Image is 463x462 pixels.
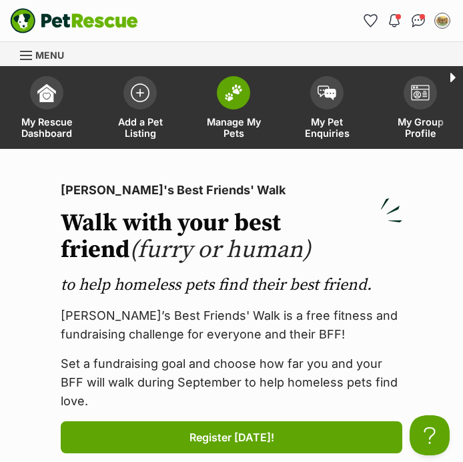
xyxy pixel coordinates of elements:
a: Menu [20,42,73,66]
img: logo-e224e6f780fb5917bec1dbf3a21bbac754714ae5b6737aabdf751b685950b380.svg [10,8,138,33]
a: Manage My Pets [187,69,280,149]
span: (furry or human) [129,235,311,265]
iframe: Help Scout Beacon - Open [410,415,450,455]
img: pet-enquiries-icon-7e3ad2cf08bfb03b45e93fb7055b45f3efa6380592205ae92323e6603595dc1f.svg [318,85,336,100]
a: My Pet Enquiries [280,69,374,149]
ul: Account quick links [360,10,453,31]
p: to help homeless pets find their best friend. [61,274,402,296]
img: add-pet-listing-icon-0afa8454b4691262ce3f59096e99ab1cd57d4a30225e0717b998d2c9b9846f56.svg [131,83,149,102]
span: Register [DATE]! [189,429,274,445]
a: Conversations [408,10,429,31]
p: [PERSON_NAME]’s Best Friends' Walk is a free fitness and fundraising challenge for everyone and t... [61,306,402,344]
img: Janita Bettio profile pic [436,14,449,27]
a: Add a Pet Listing [93,69,187,149]
a: PetRescue [10,8,138,33]
h2: Walk with your best friend [61,210,402,264]
img: group-profile-icon-3fa3cf56718a62981997c0bc7e787c4b2cf8bcc04b72c1350f741eb67cf2f40e.svg [411,85,430,101]
img: notifications-46538b983faf8c2785f20acdc204bb7945ddae34d4c08c2a6579f10ce5e182be.svg [389,14,400,27]
a: Favourites [360,10,381,31]
button: My account [432,10,453,31]
a: Register [DATE]! [61,421,402,453]
button: Notifications [384,10,405,31]
span: My Rescue Dashboard [17,116,77,139]
span: Menu [35,49,64,61]
p: Set a fundraising goal and choose how far you and your BFF will walk during September to help hom... [61,355,402,411]
img: manage-my-pets-icon-02211641906a0b7f246fdf0571729dbe1e7629f14944591b6c1af311fb30b64b.svg [224,84,243,101]
span: Manage My Pets [203,116,264,139]
img: dashboard-icon-eb2f2d2d3e046f16d808141f083e7271f6b2e854fb5c12c21221c1fb7104beca.svg [37,83,56,102]
p: [PERSON_NAME]'s Best Friends' Walk [61,181,402,200]
span: My Group Profile [390,116,450,139]
span: Add a Pet Listing [110,116,170,139]
span: My Pet Enquiries [297,116,357,139]
img: chat-41dd97257d64d25036548639549fe6c8038ab92f7586957e7f3b1b290dea8141.svg [412,14,426,27]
